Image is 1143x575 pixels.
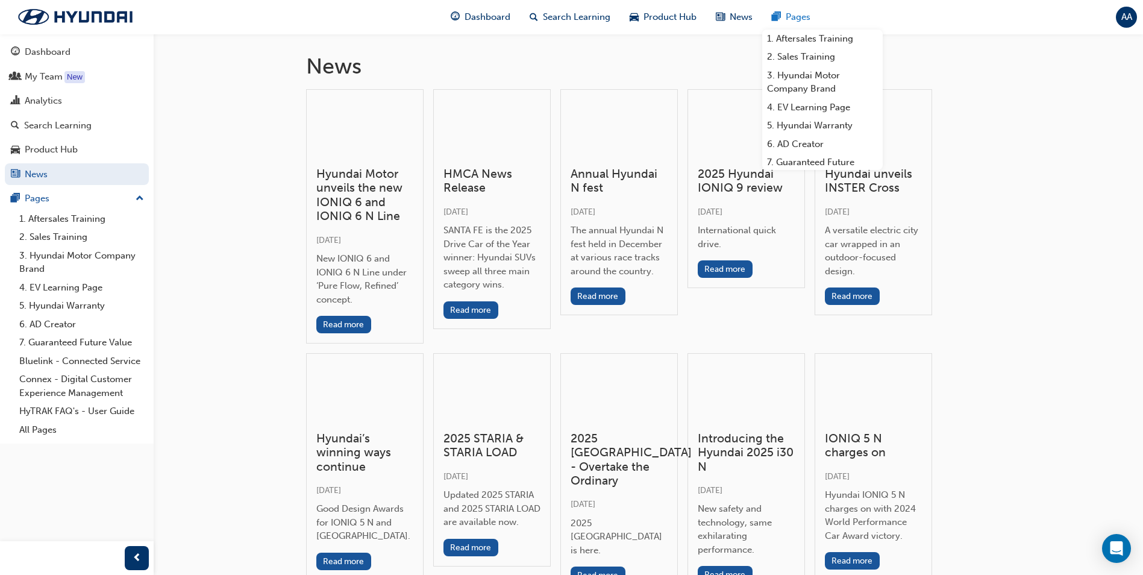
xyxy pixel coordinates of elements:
a: Hyundai Motor unveils the new IONIQ 6 and IONIQ 6 N Line[DATE]New IONIQ 6 and IONIQ 6 N Line unde... [306,89,424,344]
a: Analytics [5,90,149,112]
a: 4. EV Learning Page [762,98,883,117]
h3: Hyundai Motor unveils the new IONIQ 6 and IONIQ 6 N Line [316,167,413,224]
a: 1. Aftersales Training [14,210,149,228]
span: [DATE] [443,207,468,217]
a: 5. Hyundai Warranty [762,116,883,135]
div: New safety and technology, same exhilarating performance. [698,502,795,556]
div: Product Hub [25,143,78,157]
span: pages-icon [11,193,20,204]
h3: HMCA News Release [443,167,540,195]
a: Dashboard [5,41,149,63]
h3: Annual Hyundai N fest [571,167,668,195]
a: Product Hub [5,139,149,161]
div: Updated 2025 STARIA and 2025 STARIA LOAD are available now. [443,488,540,529]
span: news-icon [11,169,20,180]
a: Connex - Digital Customer Experience Management [14,370,149,402]
span: search-icon [11,121,19,131]
span: chart-icon [11,96,20,107]
a: 2025 STARIA & STARIA LOAD[DATE]Updated 2025 STARIA and 2025 STARIA LOAD are available now.Read more [433,353,551,566]
a: My Team [5,66,149,88]
a: 4. EV Learning Page [14,278,149,297]
h3: 2025 Hyundai IONIQ 9 review [698,167,795,195]
div: 2025 [GEOGRAPHIC_DATA] is here. [571,517,668,558]
a: 2025 Hyundai IONIQ 9 review[DATE]International quick drive.Read more [687,89,805,289]
button: Read more [316,553,371,570]
button: Read more [443,539,498,556]
span: News [730,10,753,24]
span: pages-icon [772,10,781,25]
div: Hyundai IONIQ 5 N charges on with 2024 World Performance Car Award victory. [825,488,922,542]
button: Pages [5,187,149,210]
h3: IONIQ 5 N charges on [825,432,922,460]
span: [DATE] [571,207,595,217]
h3: Hyundai’s winning ways continue [316,432,413,474]
a: All Pages [14,421,149,439]
h3: Hyundai unveils INSTER Cross [825,167,922,195]
a: News [5,163,149,186]
a: Bluelink - Connected Service [14,352,149,371]
a: 2. Sales Training [762,48,883,66]
div: New IONIQ 6 and IONIQ 6 N Line under ‘Pure Flow, Refined’ concept. [316,252,413,306]
div: The annual Hyundai N fest held in December at various race tracks around the country. [571,224,668,278]
a: car-iconProduct Hub [620,5,706,30]
span: search-icon [530,10,538,25]
a: news-iconNews [706,5,762,30]
div: SANTA FE is the 2025 Drive Car of the Year winner: Hyundai SUVs sweep all three main category wins. [443,224,540,292]
div: Open Intercom Messenger [1102,534,1131,563]
a: 7. Guaranteed Future Value [762,153,883,185]
span: guage-icon [11,47,20,58]
span: [DATE] [443,471,468,482]
a: pages-iconPages [762,5,820,30]
a: 3. Hyundai Motor Company Brand [14,247,149,278]
button: Read more [571,287,625,305]
span: car-icon [630,10,639,25]
button: AA [1116,7,1137,28]
span: [DATE] [698,485,722,495]
a: 5. Hyundai Warranty [14,297,149,315]
span: up-icon [136,191,144,207]
button: Read more [316,316,371,333]
h3: Introducing the Hyundai 2025 i30 N [698,432,795,474]
span: people-icon [11,72,20,83]
span: Product Hub [644,10,697,24]
div: My Team [25,70,63,84]
span: Dashboard [465,10,510,24]
a: 1. Aftersales Training [762,30,883,48]
button: Read more [825,552,880,570]
a: guage-iconDashboard [441,5,520,30]
span: [DATE] [316,235,341,245]
span: guage-icon [451,10,460,25]
h3: 2025 [GEOGRAPHIC_DATA] - Overtake the Ordinary [571,432,668,488]
div: Analytics [25,94,62,108]
a: 3. Hyundai Motor Company Brand [762,66,883,98]
a: HyTRAK FAQ's - User Guide [14,402,149,421]
a: 6. AD Creator [762,135,883,154]
a: 7. Guaranteed Future Value [14,333,149,352]
div: A versatile electric city car wrapped in an outdoor-focused design. [825,224,922,278]
span: [DATE] [825,471,850,482]
span: Search Learning [543,10,610,24]
img: Trak [6,4,145,30]
span: car-icon [11,145,20,156]
div: Good Design Awards for IONIQ 5 N and [GEOGRAPHIC_DATA]. [316,502,413,543]
button: Read more [443,301,498,319]
span: Pages [786,10,810,24]
h3: 2025 STARIA & STARIA LOAD [443,432,540,460]
a: Annual Hyundai N fest[DATE]The annual Hyundai N fest held in December at various race tracks arou... [560,89,678,316]
div: Tooltip anchor [64,71,85,83]
button: Read more [825,287,880,305]
button: DashboardMy TeamAnalyticsSearch LearningProduct HubNews [5,39,149,187]
div: Pages [25,192,49,206]
a: HMCA News Release[DATE]SANTA FE is the 2025 Drive Car of the Year winner: Hyundai SUVs sweep all ... [433,89,551,329]
button: Read more [698,260,753,278]
span: AA [1121,10,1132,24]
a: search-iconSearch Learning [520,5,620,30]
div: Search Learning [24,119,92,133]
span: [DATE] [825,207,850,217]
span: prev-icon [133,551,142,566]
div: International quick drive. [698,224,795,251]
h1: News [306,53,991,80]
div: Dashboard [25,45,70,59]
span: news-icon [716,10,725,25]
